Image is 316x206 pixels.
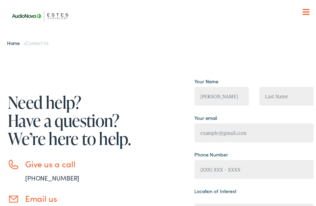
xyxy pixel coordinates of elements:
label: Your email [195,115,218,123]
input: First Name [195,87,250,107]
span: Contact Us [24,40,48,47]
label: Your Name [195,78,219,86]
input: (XXX) XXX - XXXX [195,161,315,181]
input: Last Name [260,87,315,107]
h3: Give us a call [24,160,160,170]
label: Phone Number [195,152,229,160]
a: What We Offer [12,28,315,49]
h3: Email us [24,195,160,205]
a: [PHONE_NUMBER] [24,175,79,184]
a: Home [6,40,22,47]
label: Location of Interest [195,189,237,197]
h1: Need help? Have a question? We’re here to help. [6,94,160,149]
span: » [6,40,48,47]
input: example@gmail.com [195,124,315,144]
